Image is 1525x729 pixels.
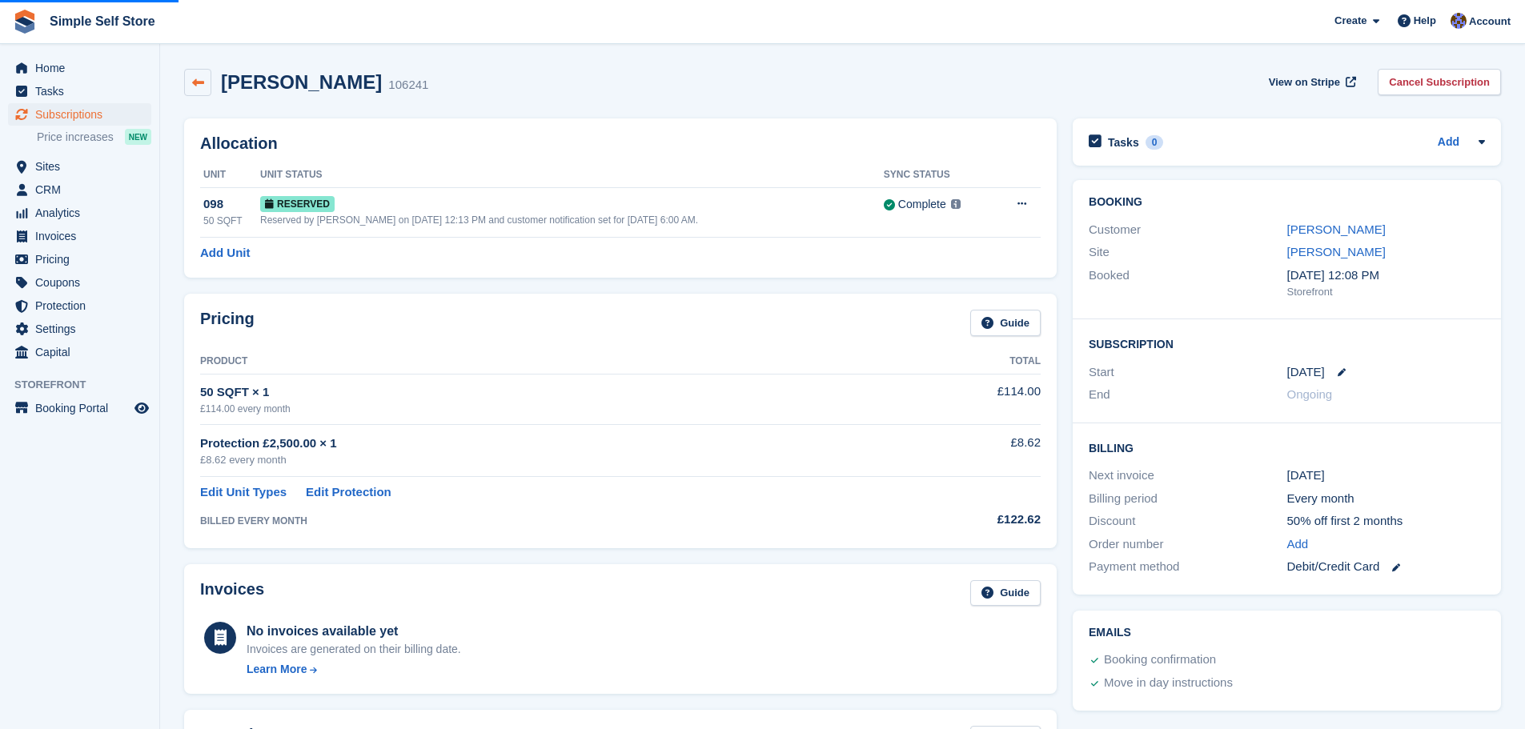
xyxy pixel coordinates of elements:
[970,310,1041,336] a: Guide
[8,57,151,79] a: menu
[8,202,151,224] a: menu
[200,310,255,336] h2: Pricing
[200,162,260,188] th: Unit
[1287,467,1485,485] div: [DATE]
[1469,14,1511,30] span: Account
[1287,363,1325,382] time: 2025-09-04 00:00:00 UTC
[1089,439,1485,455] h2: Billing
[884,162,993,188] th: Sync Status
[885,425,1041,477] td: £8.62
[35,397,131,419] span: Booking Portal
[35,202,131,224] span: Analytics
[203,214,260,228] div: 50 SQFT
[247,641,461,658] div: Invoices are generated on their billing date.
[35,225,131,247] span: Invoices
[1089,386,1286,404] div: End
[1438,134,1459,152] a: Add
[898,196,946,213] div: Complete
[200,435,885,453] div: Protection £2,500.00 × 1
[1089,490,1286,508] div: Billing period
[203,195,260,214] div: 098
[1378,69,1501,95] a: Cancel Subscription
[37,128,151,146] a: Price increases NEW
[247,661,307,678] div: Learn More
[35,341,131,363] span: Capital
[35,248,131,270] span: Pricing
[8,80,151,102] a: menu
[1104,651,1216,670] div: Booking confirmation
[1334,13,1366,29] span: Create
[1287,222,1386,236] a: [PERSON_NAME]
[1287,558,1485,576] div: Debit/Credit Card
[200,514,885,528] div: BILLED EVERY MONTH
[1089,558,1286,576] div: Payment method
[1146,135,1164,150] div: 0
[200,134,1041,153] h2: Allocation
[8,341,151,363] a: menu
[14,377,159,393] span: Storefront
[1089,221,1286,239] div: Customer
[1089,243,1286,262] div: Site
[8,248,151,270] a: menu
[260,213,884,227] div: Reserved by [PERSON_NAME] on [DATE] 12:13 PM and customer notification set for [DATE] 6:00 AM.
[885,374,1041,424] td: £114.00
[1287,512,1485,531] div: 50% off first 2 months
[247,661,461,678] a: Learn More
[951,199,961,209] img: icon-info-grey-7440780725fd019a000dd9b08b2336e03edf1995a4989e88bcd33f0948082b44.svg
[1089,363,1286,382] div: Start
[43,8,162,34] a: Simple Self Store
[1287,490,1485,508] div: Every month
[1262,69,1359,95] a: View on Stripe
[1287,284,1485,300] div: Storefront
[1287,387,1333,401] span: Ongoing
[35,57,131,79] span: Home
[1089,266,1286,300] div: Booked
[13,10,37,34] img: stora-icon-8386f47178a22dfd0bd8f6a31ec36ba5ce8667c1dd55bd0f319d3a0aa187defe.svg
[8,178,151,201] a: menu
[885,349,1041,375] th: Total
[35,294,131,317] span: Protection
[35,103,131,126] span: Subscriptions
[1089,535,1286,554] div: Order number
[8,271,151,294] a: menu
[8,397,151,419] a: menu
[35,318,131,340] span: Settings
[125,129,151,145] div: NEW
[200,402,885,416] div: £114.00 every month
[1287,245,1386,258] a: [PERSON_NAME]
[1089,467,1286,485] div: Next invoice
[8,318,151,340] a: menu
[200,349,885,375] th: Product
[388,76,428,94] div: 106241
[35,271,131,294] span: Coupons
[1104,674,1233,693] div: Move in day instructions
[260,196,335,212] span: Reserved
[1269,74,1340,90] span: View on Stripe
[200,580,264,607] h2: Invoices
[1089,196,1485,209] h2: Booking
[885,511,1041,529] div: £122.62
[247,622,461,641] div: No invoices available yet
[200,483,287,502] a: Edit Unit Types
[1089,512,1286,531] div: Discount
[8,155,151,178] a: menu
[1414,13,1436,29] span: Help
[35,178,131,201] span: CRM
[37,130,114,145] span: Price increases
[8,225,151,247] a: menu
[35,155,131,178] span: Sites
[8,103,151,126] a: menu
[200,244,250,262] a: Add Unit
[1287,535,1309,554] a: Add
[200,452,885,468] div: £8.62 every month
[221,71,382,93] h2: [PERSON_NAME]
[970,580,1041,607] a: Guide
[1089,627,1485,639] h2: Emails
[1108,135,1139,150] h2: Tasks
[35,80,131,102] span: Tasks
[1451,13,1467,29] img: Sharon Hughes
[1089,335,1485,351] h2: Subscription
[200,383,885,402] div: 50 SQFT × 1
[260,162,884,188] th: Unit Status
[306,483,391,502] a: Edit Protection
